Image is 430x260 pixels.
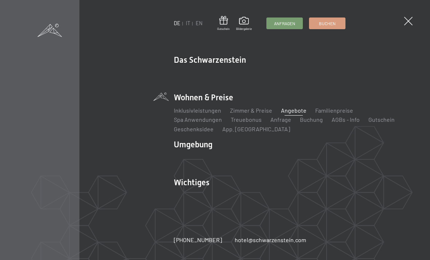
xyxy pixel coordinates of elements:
[267,18,302,29] a: Anfragen
[217,16,230,31] a: Gutschein
[368,116,395,123] a: Gutschein
[217,27,230,31] span: Gutschein
[281,107,306,114] a: Angebote
[236,27,252,31] span: Bildergalerie
[196,20,203,26] a: EN
[174,125,214,132] a: Geschenksidee
[174,116,222,123] a: Spa Anwendungen
[235,236,306,244] a: hotel@schwarzenstein.com
[274,20,295,27] span: Anfragen
[236,17,252,31] a: Bildergalerie
[230,107,272,114] a: Zimmer & Preise
[174,236,222,244] a: [PHONE_NUMBER]
[300,116,323,123] a: Buchung
[319,20,336,27] span: Buchen
[315,107,353,114] a: Familienpreise
[332,116,360,123] a: AGBs - Info
[222,125,290,132] a: App. [GEOGRAPHIC_DATA]
[174,236,222,243] span: [PHONE_NUMBER]
[174,20,180,26] a: DE
[231,116,262,123] a: Treuebonus
[309,18,345,29] a: Buchen
[270,116,291,123] a: Anfrage
[174,107,221,114] a: Inklusivleistungen
[186,20,190,26] a: IT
